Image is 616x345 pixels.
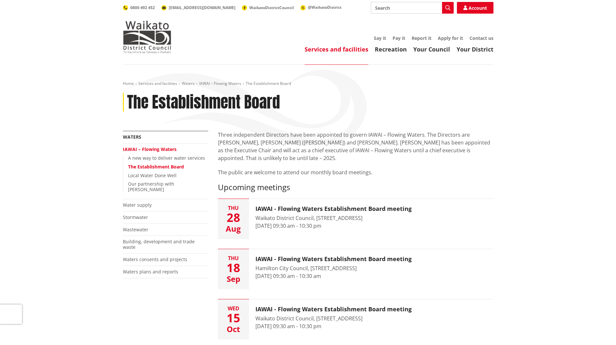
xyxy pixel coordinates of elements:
time: [DATE] 09:30 am - 10:30 pm [255,323,321,330]
a: Stormwater [123,214,148,220]
nav: breadcrumb [123,81,493,86]
button: Wed 15 Oct IAWAI - Flowing Waters Establishment Board meeting Waikato District Council, [STREET_A... [218,299,493,339]
a: Contact us [470,35,493,41]
span: [EMAIL_ADDRESS][DOMAIN_NAME] [169,5,235,10]
div: Thu [218,205,249,211]
p: The public are welcome to attend our monthly board meetings. [218,168,493,176]
img: Waikato District Council - Te Kaunihera aa Takiwaa o Waikato [123,21,171,53]
a: Account [457,2,493,14]
span: WaikatoDistrictCouncil [249,5,294,10]
a: IAWAI – Flowing Waters [199,81,241,86]
input: Search input [371,2,454,14]
a: 0800 492 452 [123,5,155,10]
a: Waters plans and reports [123,269,178,275]
span: 0800 492 452 [130,5,155,10]
a: The Establishment Board [128,164,184,170]
time: [DATE] 09:30 am - 10:30 am [255,272,321,280]
a: Services and facilities [305,45,368,53]
a: Your Council [413,45,450,53]
div: Oct [218,325,249,333]
h1: The Establishment Board [127,93,280,112]
div: Sep [218,275,249,283]
div: Thu [218,256,249,261]
span: The Establishment Board [246,81,291,86]
a: IAWAI – Flowing Waters [123,146,177,152]
a: @WaikatoDistrict [300,5,341,10]
a: Our partnership with [PERSON_NAME] [128,181,174,192]
a: Services and facilities [138,81,177,86]
a: Building, development and trade waste [123,238,195,250]
a: Water supply [123,202,152,208]
a: Wastewater [123,226,148,233]
time: [DATE] 09:30 am - 10:30 pm [255,222,321,229]
a: Say it [374,35,386,41]
h3: Upcoming meetings [218,183,493,192]
a: Waters [123,134,141,140]
a: [EMAIL_ADDRESS][DOMAIN_NAME] [161,5,235,10]
div: 18 [218,262,249,274]
a: Recreation [375,45,407,53]
h3: IAWAI - Flowing Waters Establishment Board meeting [255,306,412,313]
div: Wed [218,306,249,311]
span: @WaikatoDistrict [308,5,341,10]
div: Hamilton City Council, [STREET_ADDRESS] [255,264,412,272]
a: Report it [412,35,431,41]
h3: IAWAI - Flowing Waters Establishment Board meeting [255,256,412,263]
a: Your District [457,45,493,53]
div: Waikato District Council, [STREET_ADDRESS] [255,214,412,222]
a: WaikatoDistrictCouncil [242,5,294,10]
div: 28 [218,212,249,224]
a: Local Water Done Well [128,172,177,178]
a: Apply for it [438,35,463,41]
a: Home [123,81,134,86]
p: Three independent Directors have been appointed to govern IAWAI – Flowing Waters. The Directors a... [218,131,493,162]
h3: IAWAI - Flowing Waters Establishment Board meeting [255,205,412,213]
div: 15 [218,312,249,324]
a: Pay it [393,35,405,41]
div: Aug [218,225,249,233]
a: Waters consents and projects [123,256,187,262]
a: A new way to deliver water services [128,155,205,161]
button: Thu 28 Aug IAWAI - Flowing Waters Establishment Board meeting Waikato District Council, [STREET_A... [218,199,493,239]
button: Thu 18 Sep IAWAI - Flowing Waters Establishment Board meeting Hamilton City Council, [STREET_ADDR... [218,249,493,289]
div: Waikato District Council, [STREET_ADDRESS] [255,315,412,322]
a: Waters [182,81,195,86]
